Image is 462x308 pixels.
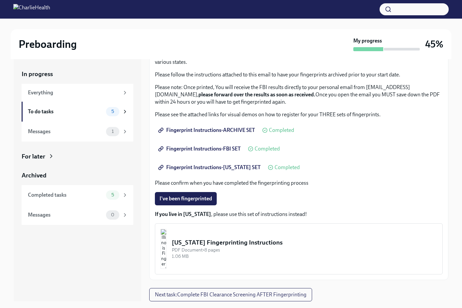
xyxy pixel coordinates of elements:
[13,4,50,15] img: CharlieHealth
[22,152,45,161] div: For later
[155,142,245,155] a: Fingerprint Instructions-FBI SET
[149,288,312,301] button: Next task:Complete FBI Clearance Screening AFTER Fingerprinting
[160,127,255,134] span: Fingerprint Instructions-ARCHIVE SET
[22,171,133,180] a: Archived
[155,124,260,137] a: Fingerprint Instructions-ARCHIVE SET
[107,109,118,114] span: 5
[255,146,280,152] span: Completed
[28,211,103,219] div: Messages
[22,205,133,225] a: Messages0
[425,38,443,50] h3: 45%
[22,122,133,142] a: Messages1
[22,102,133,122] a: To do tasks5
[160,195,212,202] span: I've been fingerprinted
[28,128,103,135] div: Messages
[172,247,437,253] div: PDF Document • 8 pages
[160,164,261,171] span: Fingerprint Instructions-[US_STATE] SET
[108,129,118,134] span: 1
[160,146,241,152] span: Fingerprint Instructions-FBI SET
[269,128,294,133] span: Completed
[22,185,133,205] a: Completed tasks5
[19,38,77,51] h2: Preboarding
[155,84,443,106] p: Please note: Once printed, You will receive the FBI results directly to your personal email from ...
[28,191,103,199] div: Completed tasks
[155,161,265,174] a: Fingerprint Instructions-[US_STATE] SET
[155,179,443,187] p: Please confirm when you have completed the fingerprinting process
[353,37,382,45] strong: My progress
[22,84,133,102] a: Everything
[28,89,119,96] div: Everything
[161,229,167,269] img: Illinois Fingerprinting Instructions
[155,192,217,205] button: I've been fingerprinted
[155,291,306,298] span: Next task : Complete FBI Clearance Screening AFTER Fingerprinting
[28,108,103,115] div: To do tasks
[275,165,300,170] span: Completed
[172,253,437,259] div: 1.06 MB
[155,111,443,118] p: Please see the attached links for visual demos on how to register for your THREE sets of fingerpr...
[155,223,443,274] button: [US_STATE] Fingerprinting InstructionsPDF Document•8 pages1.06 MB
[198,91,315,98] strong: please forward over the results as soon as received.
[155,211,211,217] strong: If you live in [US_STATE]
[22,70,133,78] a: In progress
[155,71,443,78] p: Please follow the instructions attached to this email to have your fingerprints archived prior to...
[155,211,443,218] p: , please use this set of instructions instead!
[107,192,118,197] span: 5
[107,212,118,217] span: 0
[172,238,437,247] div: [US_STATE] Fingerprinting Instructions
[22,152,133,161] a: For later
